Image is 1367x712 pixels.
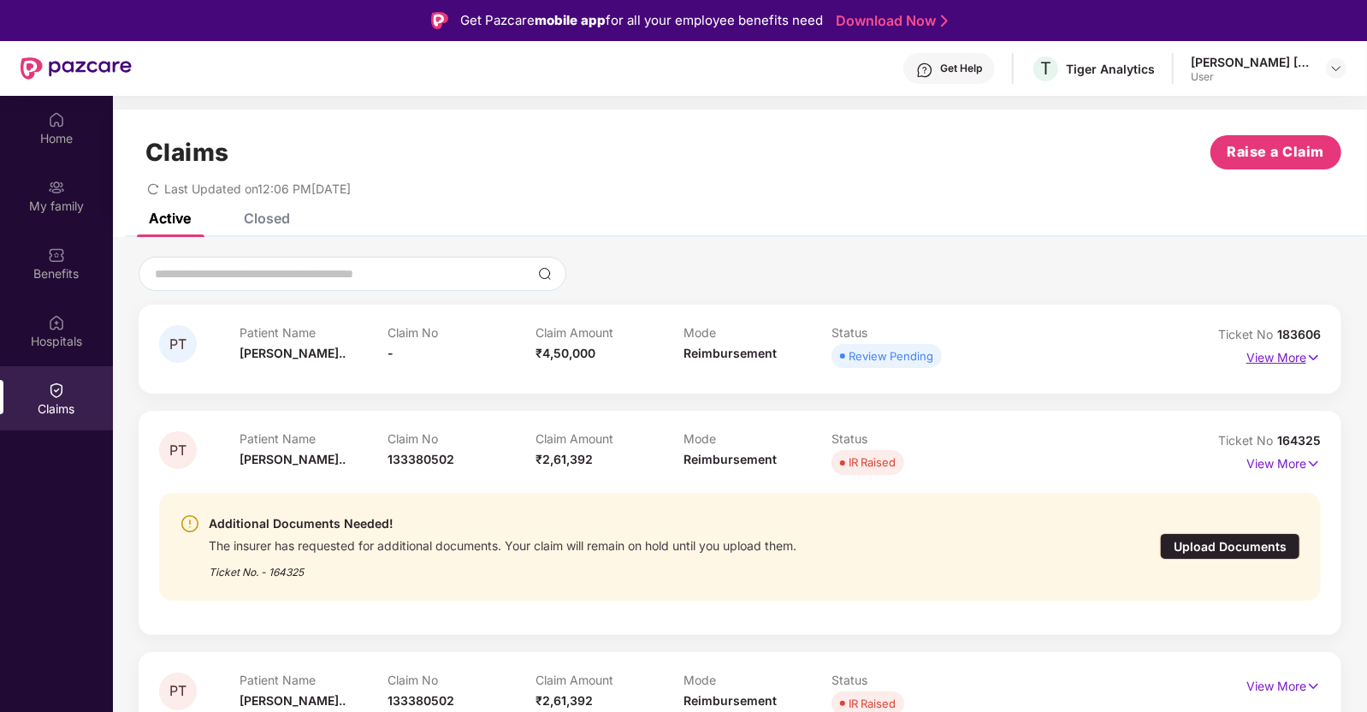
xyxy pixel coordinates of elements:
[1066,61,1155,77] div: Tiger Analytics
[1160,533,1300,560] div: Upload Documents
[209,534,796,554] div: The insurer has requested for additional documents. Your claim will remain on hold until you uplo...
[1277,327,1321,341] span: 183606
[388,452,454,466] span: 133380502
[1210,135,1341,169] button: Raise a Claim
[209,554,796,580] div: Ticket No. - 164325
[240,673,388,687] p: Patient Name
[836,12,943,30] a: Download Now
[1306,454,1321,473] img: svg+xml;base64,PHN2ZyB4bWxucz0iaHR0cDovL3d3dy53My5vcmcvMjAwMC9zdmciIHdpZHRoPSIxNyIgaGVpZ2h0PSIxNy...
[1218,433,1277,448] span: Ticket No
[388,346,394,360] span: -
[240,346,346,360] span: [PERSON_NAME]..
[21,57,132,80] img: New Pazcare Logo
[849,347,933,365] div: Review Pending
[1191,70,1311,84] div: User
[164,181,351,196] span: Last Updated on 12:06 PM[DATE]
[1306,677,1321,696] img: svg+xml;base64,PHN2ZyB4bWxucz0iaHR0cDovL3d3dy53My5vcmcvMjAwMC9zdmciIHdpZHRoPSIxNyIgaGVpZ2h0PSIxNy...
[388,693,454,708] span: 133380502
[849,454,896,471] div: IR Raised
[149,210,191,227] div: Active
[147,181,159,196] span: redo
[240,452,346,466] span: [PERSON_NAME]..
[388,325,536,340] p: Claim No
[831,431,979,446] p: Status
[1191,54,1311,70] div: [PERSON_NAME] [PERSON_NAME]
[1246,450,1321,473] p: View More
[48,246,65,264] img: svg+xml;base64,PHN2ZyBpZD0iQmVuZWZpdHMiIHhtbG5zPSJodHRwOi8vd3d3LnczLm9yZy8yMDAwL3N2ZyIgd2lkdGg9Ij...
[240,431,388,446] p: Patient Name
[169,337,186,352] span: PT
[48,179,65,196] img: svg+xml;base64,PHN2ZyB3aWR0aD0iMjAiIGhlaWdodD0iMjAiIHZpZXdCb3g9IjAgMCAyMCAyMCIgZmlsbD0ibm9uZSIgeG...
[169,443,186,458] span: PT
[536,431,683,446] p: Claim Amount
[48,382,65,399] img: svg+xml;base64,PHN2ZyBpZD0iQ2xhaW0iIHhtbG5zPSJodHRwOi8vd3d3LnczLm9yZy8yMDAwL3N2ZyIgd2lkdGg9IjIwIi...
[244,210,290,227] div: Closed
[683,673,831,687] p: Mode
[683,431,831,446] p: Mode
[1040,58,1051,79] span: T
[209,513,796,534] div: Additional Documents Needed!
[941,12,948,30] img: Stroke
[460,10,823,31] div: Get Pazcare for all your employee benefits need
[916,62,933,79] img: svg+xml;base64,PHN2ZyBpZD0iSGVscC0zMngzMiIgeG1sbnM9Imh0dHA6Ly93d3cudzMub3JnLzIwMDAvc3ZnIiB3aWR0aD...
[683,452,777,466] span: Reimbursement
[683,325,831,340] p: Mode
[48,111,65,128] img: svg+xml;base64,PHN2ZyBpZD0iSG9tZSIgeG1sbnM9Imh0dHA6Ly93d3cudzMub3JnLzIwMDAvc3ZnIiB3aWR0aD0iMjAiIG...
[683,693,777,708] span: Reimbursement
[536,673,683,687] p: Claim Amount
[240,325,388,340] p: Patient Name
[1228,141,1325,163] span: Raise a Claim
[849,695,896,712] div: IR Raised
[1246,344,1321,367] p: View More
[536,325,683,340] p: Claim Amount
[388,431,536,446] p: Claim No
[831,325,979,340] p: Status
[180,513,200,534] img: svg+xml;base64,PHN2ZyBpZD0iV2FybmluZ18tXzI0eDI0IiBkYXRhLW5hbWU9Ildhcm5pbmcgLSAyNHgyNCIgeG1sbnM9Im...
[1277,433,1321,448] span: 164325
[536,452,593,466] span: ₹2,61,392
[1246,673,1321,696] p: View More
[536,693,593,708] span: ₹2,61,392
[388,673,536,687] p: Claim No
[48,314,65,331] img: svg+xml;base64,PHN2ZyBpZD0iSG9zcGl0YWxzIiB4bWxucz0iaHR0cDovL3d3dy53My5vcmcvMjAwMC9zdmciIHdpZHRoPS...
[536,346,595,360] span: ₹4,50,000
[1329,62,1343,75] img: svg+xml;base64,PHN2ZyBpZD0iRHJvcGRvd24tMzJ4MzIiIHhtbG5zPSJodHRwOi8vd3d3LnczLm9yZy8yMDAwL3N2ZyIgd2...
[240,693,346,708] span: [PERSON_NAME]..
[145,138,229,167] h1: Claims
[1218,327,1277,341] span: Ticket No
[831,673,979,687] p: Status
[1306,348,1321,367] img: svg+xml;base64,PHN2ZyB4bWxucz0iaHR0cDovL3d3dy53My5vcmcvMjAwMC9zdmciIHdpZHRoPSIxNyIgaGVpZ2h0PSIxNy...
[940,62,982,75] div: Get Help
[535,12,606,28] strong: mobile app
[538,267,552,281] img: svg+xml;base64,PHN2ZyBpZD0iU2VhcmNoLTMyeDMyIiB4bWxucz0iaHR0cDovL3d3dy53My5vcmcvMjAwMC9zdmciIHdpZH...
[431,12,448,29] img: Logo
[169,684,186,698] span: PT
[683,346,777,360] span: Reimbursement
